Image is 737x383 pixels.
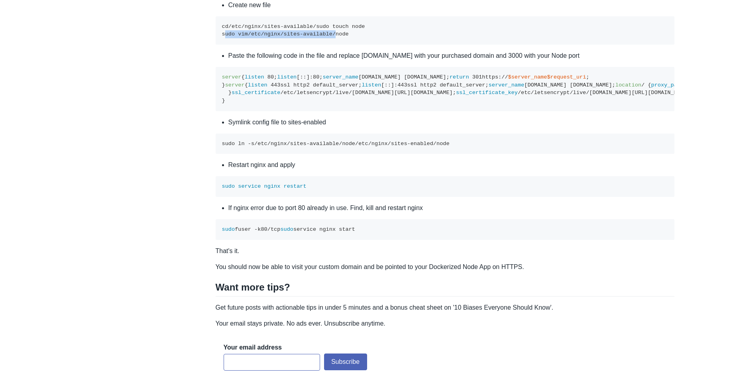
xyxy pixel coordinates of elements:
span: location [615,82,641,88]
code: fuser -k /tcp service nginx start [222,226,356,232]
span: /etc/ [248,31,264,37]
span: ssl_certificate [232,90,280,96]
h2: Want more tips? [216,281,675,297]
span: ssl_certificate_key [456,90,518,96]
span: /etc/ [355,141,371,147]
span: listen [277,74,297,80]
span: server_name [489,82,525,88]
span: /sites-available/ [261,24,316,29]
span: /sites-available/ [287,141,342,147]
span: 80 [313,74,319,80]
span: /sites-enabled/ [388,141,436,147]
li: Paste the following code in the file and replace [DOMAIN_NAME] with your purchased domain and 300... [228,51,675,61]
span: server [225,82,245,88]
span: return [450,74,469,80]
span: listen [248,82,267,88]
span: sudo [280,226,293,232]
code: cd nginx sudo touch node sudo vim nginx node [222,24,365,37]
span: 80 [261,226,267,232]
li: Symlink config file to sites-enabled [228,118,675,127]
p: That's it. [216,246,675,256]
span: /etc/ [254,141,271,147]
p: You should now be able to visit your custom domain and be pointed to your Dockerized Node App on ... [216,262,675,272]
label: Your email address [224,343,282,352]
span: proxy_pass [651,82,684,88]
span: $server_name [508,74,547,80]
li: Restart nginx and apply [228,160,675,170]
span: /etc/ [228,24,245,29]
span: sudo [222,226,235,232]
span: listen [362,82,381,88]
span: 80 [267,74,274,80]
span: server_name [323,74,359,80]
span: $request_uri [547,74,586,80]
code: sudo ln -s nginx node nginx node [222,141,450,147]
span: listen [245,74,264,80]
p: Your email stays private. No ads ever. Unsubscribe anytime. [216,319,675,328]
span: /sites-available/ [280,31,336,37]
span: 443 [397,82,407,88]
p: Get future posts with actionable tips in under 5 minutes and a bonus cheat sheet on '10 Biases Ev... [216,303,675,312]
span: sudo service nginx restart [222,183,307,189]
span: 301 [472,74,482,80]
li: If nginx error due to port 80 already in use. Find, kill and restart nginx [228,203,675,213]
span: 443 [271,82,280,88]
button: Subscribe [324,354,367,370]
span: server [222,74,242,80]
li: Create new file [228,0,675,10]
